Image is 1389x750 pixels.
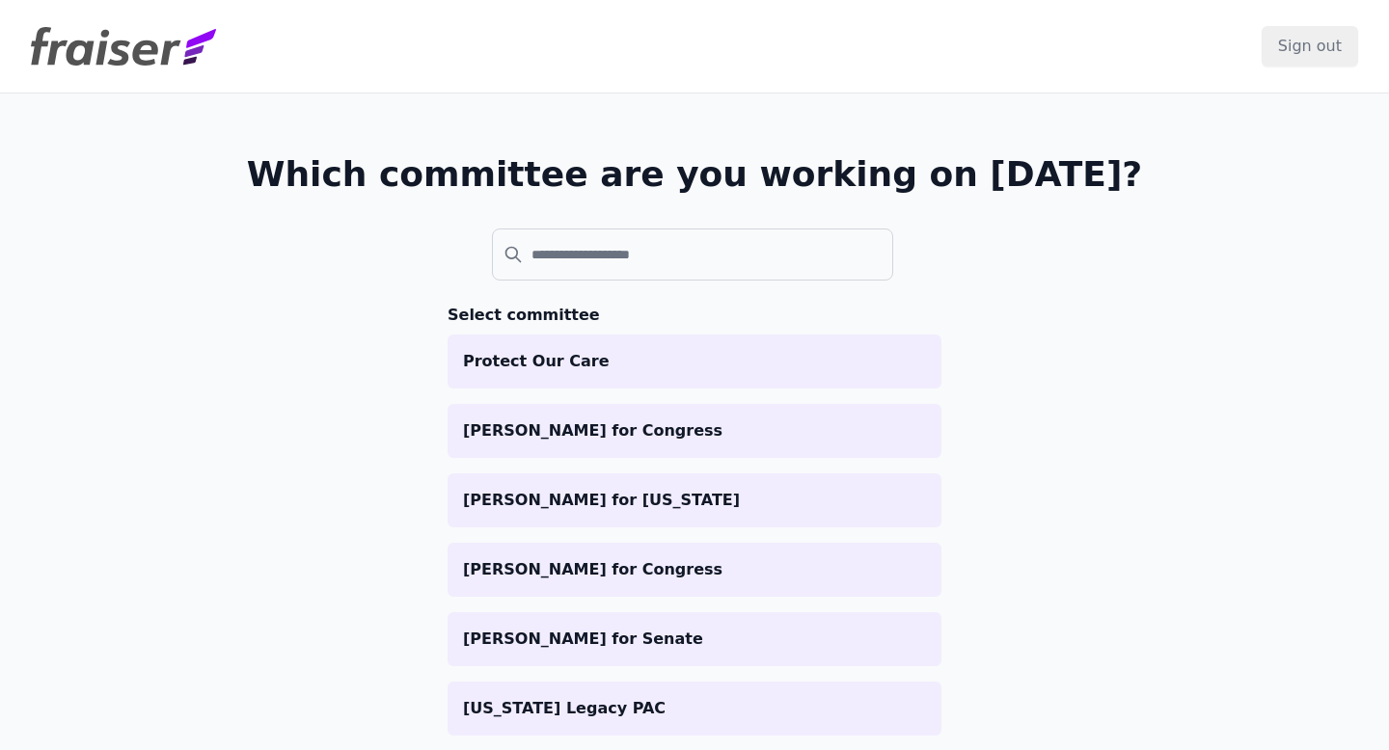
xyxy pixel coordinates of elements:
p: [US_STATE] Legacy PAC [463,697,926,720]
p: [PERSON_NAME] for Congress [463,558,926,581]
a: [PERSON_NAME] for [US_STATE] [448,473,941,527]
a: [PERSON_NAME] for Senate [448,612,941,666]
h1: Which committee are you working on [DATE]? [247,155,1143,194]
p: [PERSON_NAME] for Congress [463,419,926,442]
h3: Select committee [448,304,941,327]
a: [PERSON_NAME] for Congress [448,543,941,597]
input: Sign out [1262,26,1358,67]
a: [US_STATE] Legacy PAC [448,682,941,736]
p: Protect Our Care [463,350,926,373]
a: [PERSON_NAME] for Congress [448,404,941,458]
a: Protect Our Care [448,335,941,388]
p: [PERSON_NAME] for Senate [463,628,926,651]
p: [PERSON_NAME] for [US_STATE] [463,489,926,512]
img: Fraiser Logo [31,27,216,66]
